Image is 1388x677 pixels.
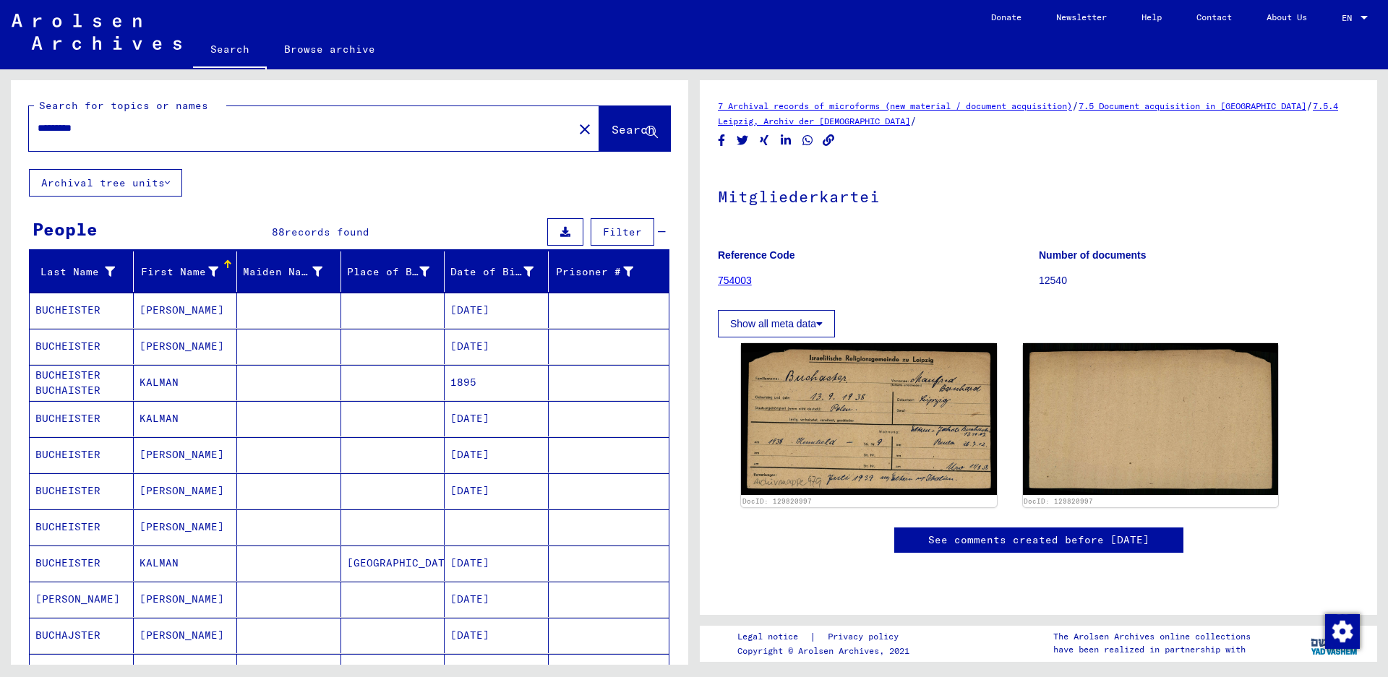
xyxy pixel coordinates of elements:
[718,275,752,286] a: 754003
[779,131,794,150] button: Share on LinkedIn
[576,121,594,138] mat-icon: close
[243,264,322,280] div: Maiden Name
[30,251,134,292] mat-header-cell: Last Name
[1053,643,1251,656] p: have been realized in partnership with
[193,32,267,69] a: Search
[445,546,549,581] mat-cell: [DATE]
[591,218,654,246] button: Filter
[737,644,916,657] p: Copyright © Arolsen Archives, 2021
[30,329,134,364] mat-cell: BUCHEISTER
[800,131,815,150] button: Share on WhatsApp
[134,251,238,292] mat-header-cell: First Name
[445,251,549,292] mat-header-cell: Date of Birth
[570,114,599,143] button: Clear
[1039,249,1147,261] b: Number of documents
[134,293,238,328] mat-cell: [PERSON_NAME]
[714,131,729,150] button: Share on Facebook
[1342,13,1358,23] span: EN
[450,264,534,280] div: Date of Birth
[140,264,219,280] div: First Name
[821,131,836,150] button: Copy link
[341,546,445,581] mat-cell: [GEOGRAPHIC_DATA]
[1079,100,1306,111] a: 7.5 Document acquisition in [GEOGRAPHIC_DATA]
[30,293,134,328] mat-cell: BUCHEISTER
[341,251,445,292] mat-header-cell: Place of Birth
[612,122,655,137] span: Search
[445,618,549,653] mat-cell: [DATE]
[735,131,750,150] button: Share on Twitter
[445,582,549,617] mat-cell: [DATE]
[718,100,1072,111] a: 7 Archival records of microforms (new material / document acquisition)
[445,329,549,364] mat-cell: [DATE]
[742,497,812,505] a: DocID: 129820997
[243,260,340,283] div: Maiden Name
[445,365,549,400] mat-cell: 1895
[39,99,208,112] mat-label: Search for topics or names
[134,546,238,581] mat-cell: KALMAN
[12,14,181,50] img: Arolsen_neg.svg
[599,106,670,151] button: Search
[1024,497,1093,505] a: DocID: 129820997
[554,264,634,280] div: Prisoner #
[1325,614,1360,649] img: Change consent
[1039,273,1359,288] p: 12540
[603,225,642,238] span: Filter
[30,546,134,581] mat-cell: BUCHEISTER
[237,251,341,292] mat-header-cell: Maiden Name
[140,260,237,283] div: First Name
[1053,630,1251,643] p: The Arolsen Archives online collections
[1306,99,1313,112] span: /
[30,437,134,473] mat-cell: BUCHEISTER
[928,532,1149,548] a: See comments created before [DATE]
[1023,343,1279,495] img: 002.jpg
[757,131,772,150] button: Share on Xing
[549,251,669,292] mat-header-cell: Prisoner #
[134,473,238,509] mat-cell: [PERSON_NAME]
[29,169,182,197] button: Archival tree units
[737,629,916,644] div: |
[33,216,98,242] div: People
[35,264,115,280] div: Last Name
[134,437,238,473] mat-cell: [PERSON_NAME]
[30,365,134,400] mat-cell: BUCHEISTER BUCHAISTER
[134,618,238,653] mat-cell: [PERSON_NAME]
[30,401,134,436] mat-cell: BUCHEISTER
[30,509,134,545] mat-cell: BUCHEISTER
[910,114,917,127] span: /
[554,260,652,283] div: Prisoner #
[30,473,134,509] mat-cell: BUCHEISTER
[134,509,238,545] mat-cell: [PERSON_NAME]
[816,629,916,644] a: Privacy policy
[272,225,285,238] span: 88
[35,260,133,283] div: Last Name
[30,618,134,653] mat-cell: BUCHAJSTER
[134,582,238,617] mat-cell: [PERSON_NAME]
[1072,99,1079,112] span: /
[347,264,430,280] div: Place of Birth
[347,260,448,283] div: Place of Birth
[718,163,1359,227] h1: Mitgliederkartei
[718,310,835,337] button: Show all meta data
[1324,613,1359,648] div: Change consent
[134,329,238,364] mat-cell: [PERSON_NAME]
[450,260,552,283] div: Date of Birth
[737,629,810,644] a: Legal notice
[445,293,549,328] mat-cell: [DATE]
[741,343,997,495] img: 001.jpg
[134,365,238,400] mat-cell: KALMAN
[30,582,134,617] mat-cell: [PERSON_NAME]
[285,225,369,238] span: records found
[1308,625,1362,661] img: yv_logo.png
[445,401,549,436] mat-cell: [DATE]
[445,437,549,473] mat-cell: [DATE]
[267,32,393,66] a: Browse archive
[445,473,549,509] mat-cell: [DATE]
[718,249,795,261] b: Reference Code
[134,401,238,436] mat-cell: KALMAN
